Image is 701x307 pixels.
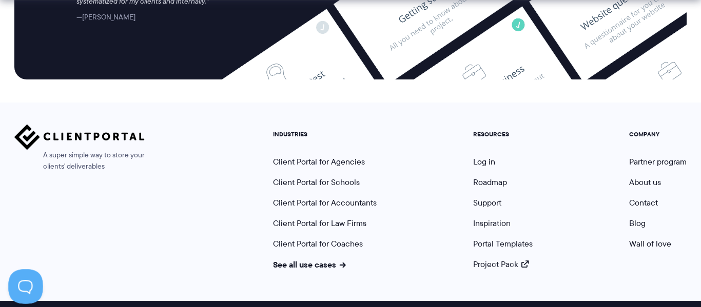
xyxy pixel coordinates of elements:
a: Client Portal for Agencies [273,156,365,168]
a: Client Portal for Accountants [273,197,377,209]
cite: [PERSON_NAME] [76,12,135,22]
a: Log in [473,156,495,168]
a: Wall of love [629,238,671,250]
a: Blog [629,217,646,229]
a: Portal Templates [473,238,533,250]
a: Project Pack [473,258,529,270]
h5: RESOURCES [473,131,533,138]
a: Client Portal for Coaches [273,238,363,250]
h5: INDUSTRIES [273,131,377,138]
a: Client Portal for Schools [273,176,360,188]
a: See all use cases [273,258,346,271]
a: Contact [629,197,658,209]
span: A super simple way to store your clients' deliverables [14,150,145,172]
a: Client Portal for Law Firms [273,217,366,229]
h5: COMPANY [629,131,687,138]
a: Roadmap [473,176,507,188]
a: Inspiration [473,217,511,229]
iframe: Toggle Customer Support [8,269,43,304]
a: About us [629,176,661,188]
a: Support [473,197,501,209]
a: Partner program [629,156,687,168]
